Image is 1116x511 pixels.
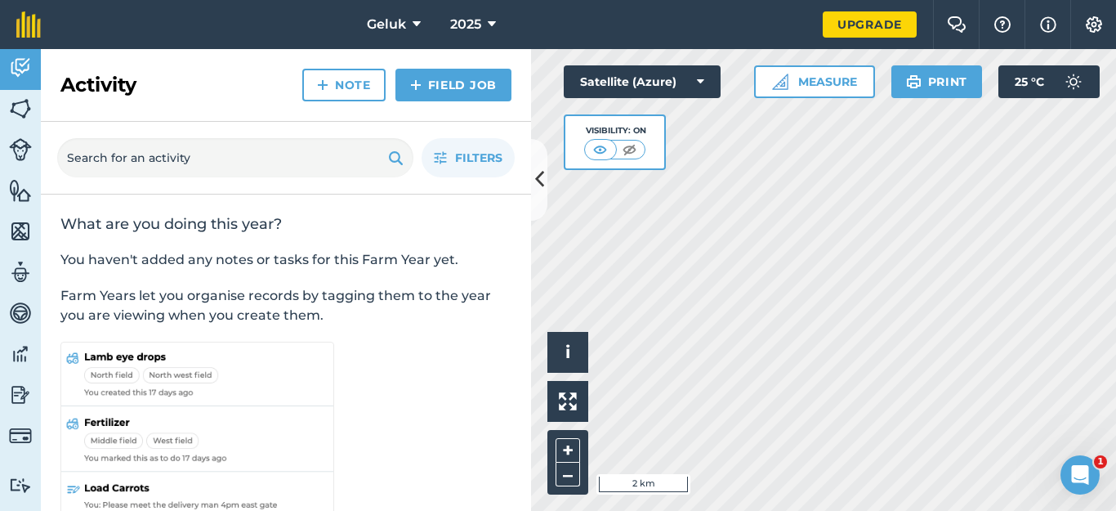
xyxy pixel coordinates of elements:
[1057,65,1090,98] img: svg+xml;base64,PD94bWwgdmVyc2lvbj0iMS4wIiBlbmNvZGluZz0idXRmLTgiPz4KPCEtLSBHZW5lcmF0b3I6IEFkb2JlIE...
[1060,455,1100,495] iframe: Intercom live chat
[9,342,32,366] img: svg+xml;base64,PD94bWwgdmVyc2lvbj0iMS4wIiBlbmNvZGluZz0idXRmLTgiPz4KPCEtLSBHZW5lcmF0b3I6IEFkb2JlIE...
[556,463,580,486] button: –
[1094,455,1107,468] span: 1
[891,65,983,98] button: Print
[60,214,511,234] h2: What are you doing this year?
[772,74,788,90] img: Ruler icon
[9,301,32,325] img: svg+xml;base64,PD94bWwgdmVyc2lvbj0iMS4wIiBlbmNvZGluZz0idXRmLTgiPz4KPCEtLSBHZW5lcmF0b3I6IEFkb2JlIE...
[9,260,32,285] img: svg+xml;base64,PD94bWwgdmVyc2lvbj0iMS4wIiBlbmNvZGluZz0idXRmLTgiPz4KPCEtLSBHZW5lcmF0b3I6IEFkb2JlIE...
[9,178,32,203] img: svg+xml;base64,PHN2ZyB4bWxucz0iaHR0cDovL3d3dy53My5vcmcvMjAwMC9zdmciIHdpZHRoPSI1NiIgaGVpZ2h0PSI2MC...
[16,11,41,38] img: fieldmargin Logo
[565,342,570,362] span: i
[590,141,610,158] img: svg+xml;base64,PHN2ZyB4bWxucz0iaHR0cDovL3d3dy53My5vcmcvMjAwMC9zdmciIHdpZHRoPSI1MCIgaGVpZ2h0PSI0MC...
[395,69,511,101] a: Field Job
[317,75,328,95] img: svg+xml;base64,PHN2ZyB4bWxucz0iaHR0cDovL3d3dy53My5vcmcvMjAwMC9zdmciIHdpZHRoPSIxNCIgaGVpZ2h0PSIyNC...
[57,138,413,177] input: Search for an activity
[9,477,32,493] img: svg+xml;base64,PD94bWwgdmVyc2lvbj0iMS4wIiBlbmNvZGluZz0idXRmLTgiPz4KPCEtLSBHZW5lcmF0b3I6IEFkb2JlIE...
[9,138,32,161] img: svg+xml;base64,PD94bWwgdmVyc2lvbj0iMS4wIiBlbmNvZGluZz0idXRmLTgiPz4KPCEtLSBHZW5lcmF0b3I6IEFkb2JlIE...
[584,124,646,137] div: Visibility: On
[754,65,875,98] button: Measure
[1015,65,1044,98] span: 25 ° C
[455,149,502,167] span: Filters
[823,11,917,38] a: Upgrade
[410,75,422,95] img: svg+xml;base64,PHN2ZyB4bWxucz0iaHR0cDovL3d3dy53My5vcmcvMjAwMC9zdmciIHdpZHRoPSIxNCIgaGVpZ2h0PSIyNC...
[388,148,404,168] img: svg+xml;base64,PHN2ZyB4bWxucz0iaHR0cDovL3d3dy53My5vcmcvMjAwMC9zdmciIHdpZHRoPSIxOSIgaGVpZ2h0PSIyNC...
[906,72,922,92] img: svg+xml;base64,PHN2ZyB4bWxucz0iaHR0cDovL3d3dy53My5vcmcvMjAwMC9zdmciIHdpZHRoPSIxOSIgaGVpZ2h0PSIyNC...
[1084,16,1104,33] img: A cog icon
[1040,15,1056,34] img: svg+xml;base64,PHN2ZyB4bWxucz0iaHR0cDovL3d3dy53My5vcmcvMjAwMC9zdmciIHdpZHRoPSIxNyIgaGVpZ2h0PSIxNy...
[302,69,386,101] a: Note
[998,65,1100,98] button: 25 °C
[947,16,966,33] img: Two speech bubbles overlapping with the left bubble in the forefront
[9,383,32,407] img: svg+xml;base64,PD94bWwgdmVyc2lvbj0iMS4wIiBlbmNvZGluZz0idXRmLTgiPz4KPCEtLSBHZW5lcmF0b3I6IEFkb2JlIE...
[564,65,721,98] button: Satellite (Azure)
[9,424,32,447] img: svg+xml;base64,PD94bWwgdmVyc2lvbj0iMS4wIiBlbmNvZGluZz0idXRmLTgiPz4KPCEtLSBHZW5lcmF0b3I6IEFkb2JlIE...
[619,141,640,158] img: svg+xml;base64,PHN2ZyB4bWxucz0iaHR0cDovL3d3dy53My5vcmcvMjAwMC9zdmciIHdpZHRoPSI1MCIgaGVpZ2h0PSI0MC...
[9,56,32,80] img: svg+xml;base64,PD94bWwgdmVyc2lvbj0iMS4wIiBlbmNvZGluZz0idXRmLTgiPz4KPCEtLSBHZW5lcmF0b3I6IEFkb2JlIE...
[9,96,32,121] img: svg+xml;base64,PHN2ZyB4bWxucz0iaHR0cDovL3d3dy53My5vcmcvMjAwMC9zdmciIHdpZHRoPSI1NiIgaGVpZ2h0PSI2MC...
[993,16,1012,33] img: A question mark icon
[450,15,481,34] span: 2025
[9,219,32,244] img: svg+xml;base64,PHN2ZyB4bWxucz0iaHR0cDovL3d3dy53My5vcmcvMjAwMC9zdmciIHdpZHRoPSI1NiIgaGVpZ2h0PSI2MC...
[367,15,406,34] span: Geluk
[556,438,580,463] button: +
[60,72,136,98] h2: Activity
[422,138,515,177] button: Filters
[547,332,588,373] button: i
[60,286,511,325] p: Farm Years let you organise records by tagging them to the year you are viewing when you create t...
[60,250,511,270] p: You haven't added any notes or tasks for this Farm Year yet.
[559,392,577,410] img: Four arrows, one pointing top left, one top right, one bottom right and the last bottom left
